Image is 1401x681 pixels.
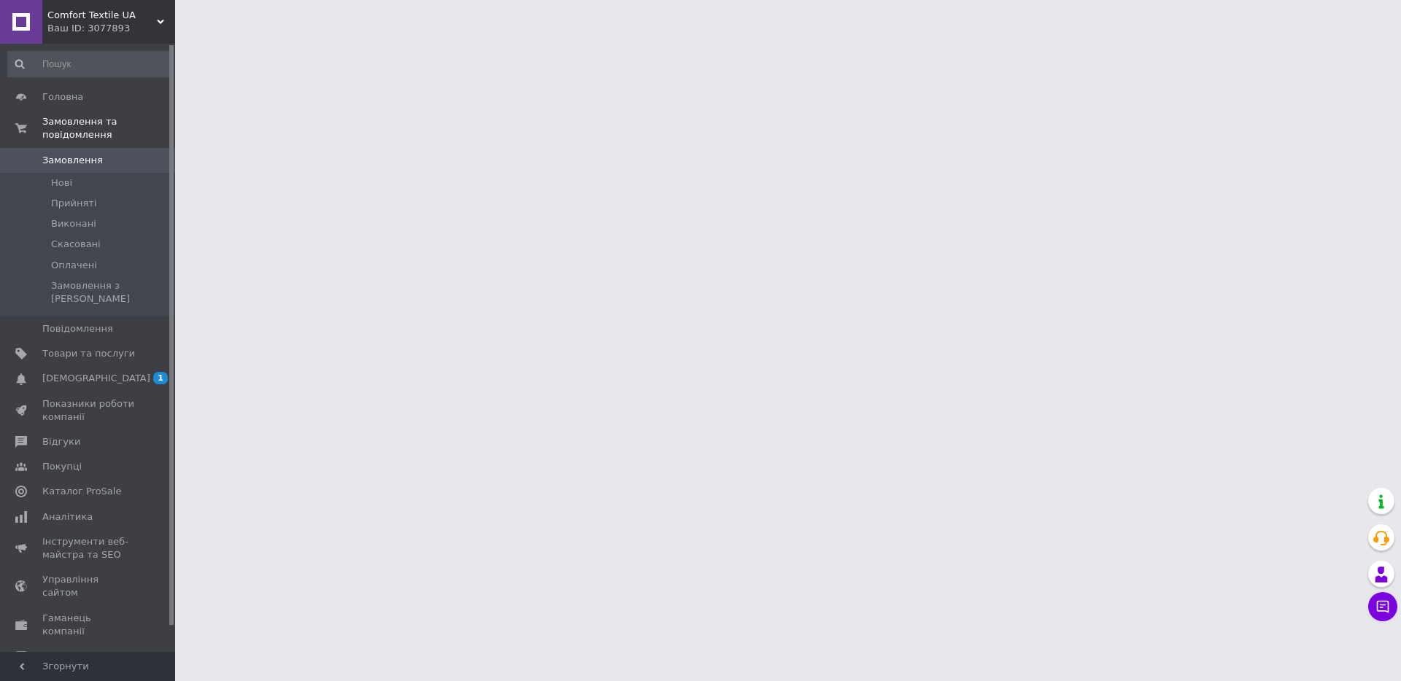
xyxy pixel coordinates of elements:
[42,573,135,599] span: Управління сайтом
[153,372,168,384] span: 1
[42,612,135,638] span: Гаманець компанії
[42,510,93,524] span: Аналітика
[51,176,72,190] span: Нові
[51,217,96,230] span: Виконані
[42,372,150,385] span: [DEMOGRAPHIC_DATA]
[51,238,101,251] span: Скасовані
[47,22,175,35] div: Ваш ID: 3077893
[42,435,80,448] span: Відгуки
[42,460,82,473] span: Покупці
[42,485,121,498] span: Каталог ProSale
[42,535,135,561] span: Інструменти веб-майстра та SEO
[47,9,157,22] span: Comfort Textile UA
[51,197,96,210] span: Прийняті
[1368,592,1397,621] button: Чат з покупцем
[42,90,83,104] span: Головна
[42,347,135,360] span: Товари та послуги
[42,397,135,424] span: Показники роботи компанії
[42,154,103,167] span: Замовлення
[42,650,80,663] span: Маркет
[51,259,97,272] span: Оплачені
[7,51,172,77] input: Пошук
[42,322,113,335] span: Повідомлення
[51,279,171,306] span: Замовлення з [PERSON_NAME]
[42,115,175,141] span: Замовлення та повідомлення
